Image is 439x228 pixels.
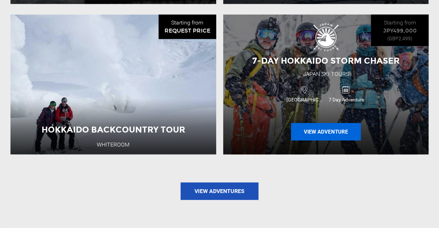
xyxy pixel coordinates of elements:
span: 7 Day Adventure [326,96,367,103]
button: View Adventure [291,123,361,141]
span: [GEOGRAPHIC_DATA] [285,96,326,103]
span: 7-Day Hokkaido Storm Chaser [252,56,400,66]
div: Japan Ski Tours [303,70,349,78]
a: View Adventures [181,183,258,200]
img: images [313,23,339,51]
